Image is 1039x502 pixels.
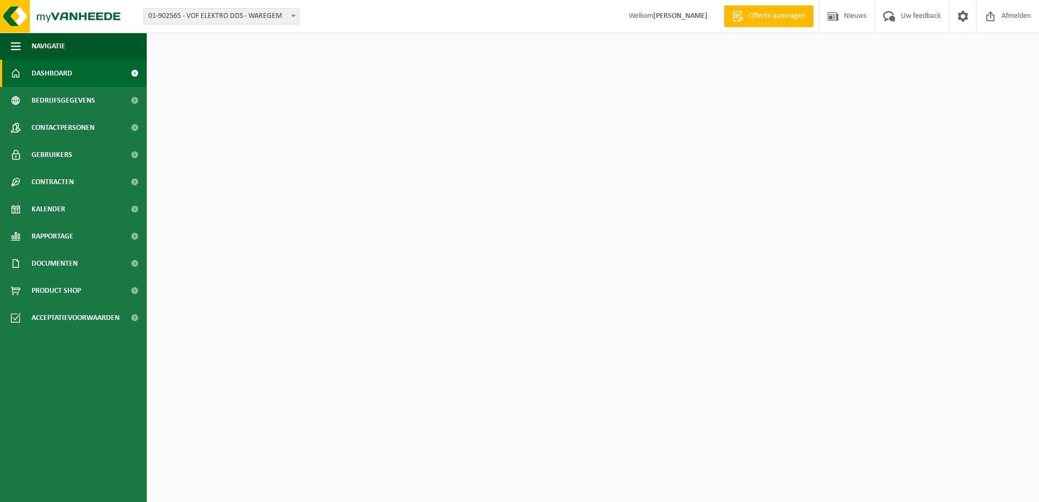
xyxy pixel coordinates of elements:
a: Offerte aanvragen [724,5,813,27]
span: Bedrijfsgegevens [32,87,95,114]
span: Navigatie [32,33,65,60]
span: Rapportage [32,223,73,250]
strong: [PERSON_NAME] [653,12,708,20]
span: Contracten [32,168,74,196]
span: Acceptatievoorwaarden [32,304,120,331]
span: Documenten [32,250,78,277]
span: Contactpersonen [32,114,95,141]
span: Dashboard [32,60,72,87]
span: Product Shop [32,277,81,304]
span: Kalender [32,196,65,223]
span: 01-902565 - VOF ELEKTRO DDS - WAREGEM [143,8,299,24]
span: Gebruikers [32,141,72,168]
span: Offerte aanvragen [746,11,808,22]
span: 01-902565 - VOF ELEKTRO DDS - WAREGEM [144,9,299,24]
